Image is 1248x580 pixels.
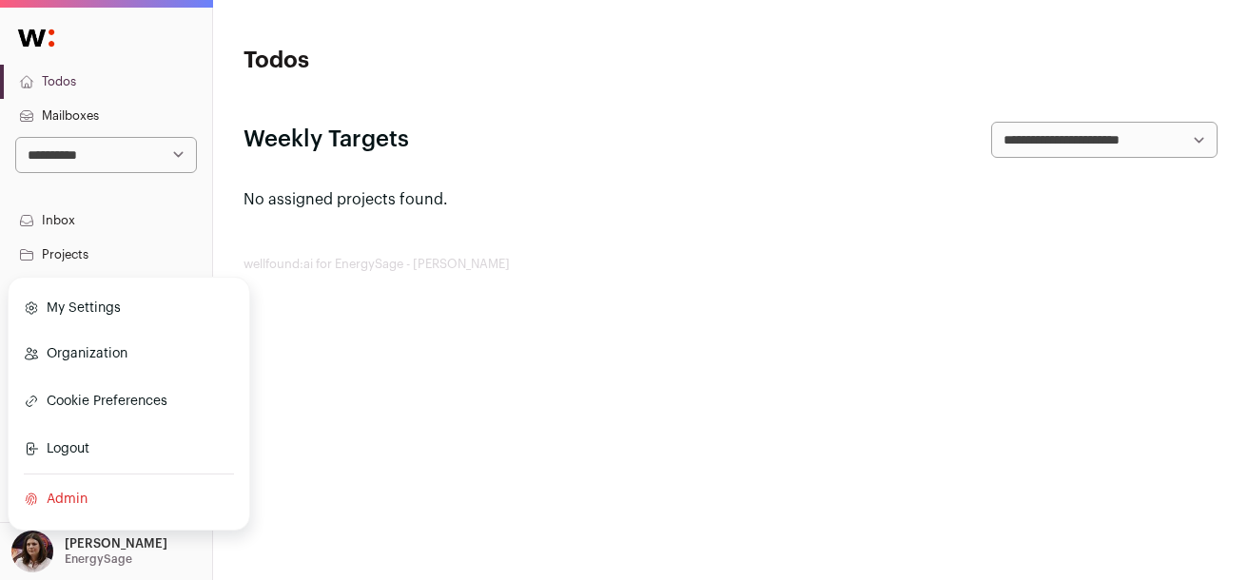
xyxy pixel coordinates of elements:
h2: Weekly Targets [244,125,409,155]
img: Wellfound [8,19,65,57]
p: [PERSON_NAME] [65,536,167,551]
a: Admin [24,478,234,520]
a: Cookie Preferences [24,378,234,424]
p: No assigned projects found. [244,188,1218,211]
a: Organization [24,333,234,375]
img: 13179837-medium_jpg [11,531,53,572]
h1: Todos [244,46,568,76]
button: Logout [24,428,234,470]
p: EnergySage [65,551,132,567]
a: My Settings [24,287,234,329]
button: Open dropdown [8,531,171,572]
footer: wellfound:ai for EnergySage - [PERSON_NAME] [244,257,1218,272]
